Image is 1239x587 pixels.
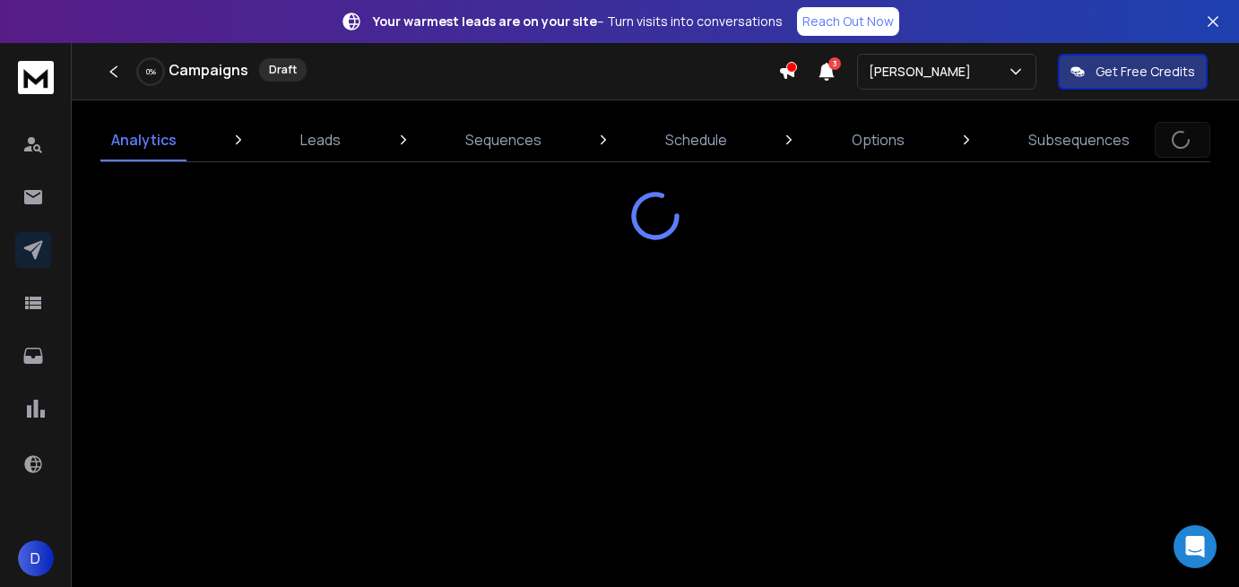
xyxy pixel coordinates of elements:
[852,129,905,151] p: Options
[146,66,156,77] p: 0 %
[1174,525,1217,568] div: Open Intercom Messenger
[1018,118,1140,161] a: Subsequences
[465,129,542,151] p: Sequences
[1096,63,1195,81] p: Get Free Credits
[869,63,978,81] p: [PERSON_NAME]
[259,58,307,82] div: Draft
[455,118,552,161] a: Sequences
[100,118,187,161] a: Analytics
[300,129,341,151] p: Leads
[841,118,915,161] a: Options
[18,540,54,576] button: D
[373,13,783,30] p: – Turn visits into conversations
[18,61,54,94] img: logo
[1028,129,1130,151] p: Subsequences
[373,13,597,30] strong: Your warmest leads are on your site
[111,129,177,151] p: Analytics
[802,13,894,30] p: Reach Out Now
[654,118,738,161] a: Schedule
[169,59,248,81] h1: Campaigns
[1058,54,1208,90] button: Get Free Credits
[828,57,841,70] span: 3
[665,129,727,151] p: Schedule
[290,118,351,161] a: Leads
[797,7,899,36] a: Reach Out Now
